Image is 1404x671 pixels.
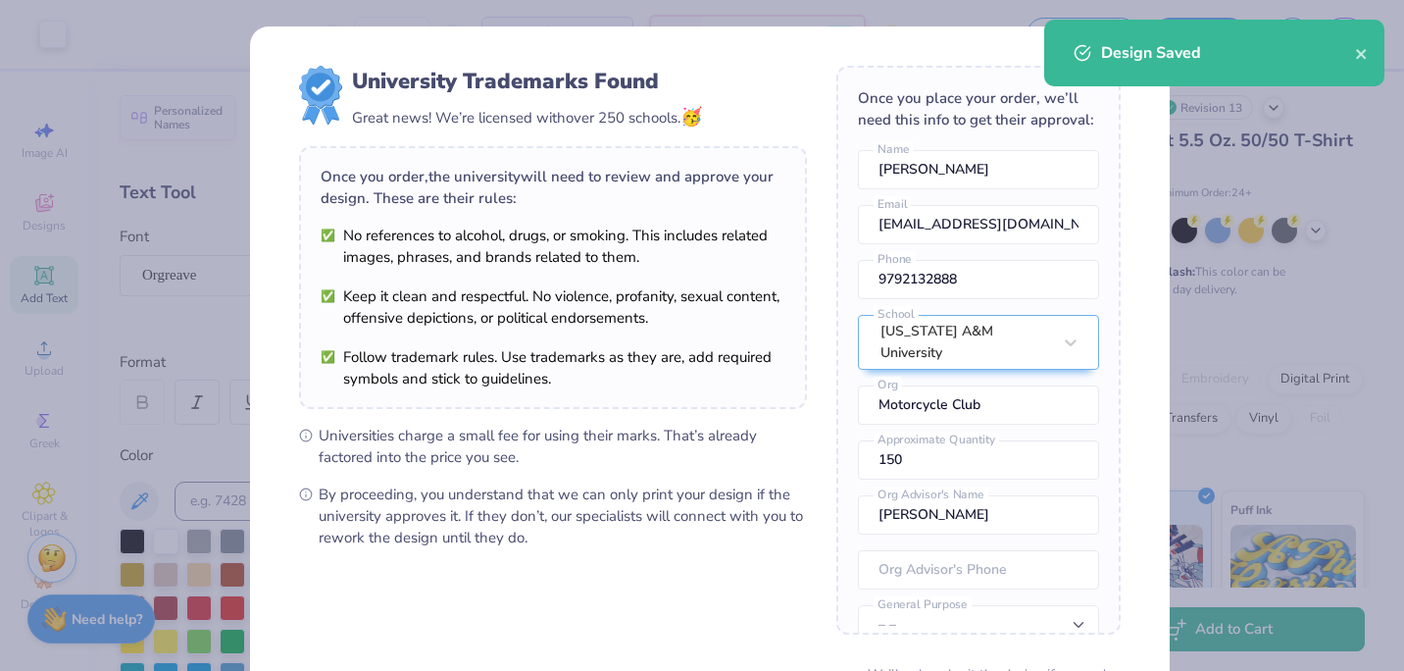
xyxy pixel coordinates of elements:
[858,205,1099,244] input: Email
[321,346,785,389] li: Follow trademark rules. Use trademarks as they are, add required symbols and stick to guidelines.
[352,66,702,97] div: University Trademarks Found
[352,104,702,130] div: Great news! We’re licensed with over 250 schools.
[1101,41,1355,65] div: Design Saved
[321,285,785,329] li: Keep it clean and respectful. No violence, profanity, sexual content, offensive depictions, or po...
[858,495,1099,535] input: Org Advisor's Name
[321,225,785,268] li: No references to alcohol, drugs, or smoking. This includes related images, phrases, and brands re...
[858,260,1099,299] input: Phone
[858,550,1099,590] input: Org Advisor's Phone
[680,105,702,129] span: 🥳
[880,321,1051,364] div: [US_STATE] A&M University
[299,66,342,125] img: license-marks-badge.png
[858,87,1099,130] div: Once you place your order, we’ll need this info to get their approval:
[319,425,807,468] span: Universities charge a small fee for using their marks. That’s already factored into the price you...
[319,484,807,548] span: By proceeding, you understand that we can only print your design if the university approves it. I...
[858,440,1099,480] input: Approximate Quantity
[858,150,1099,189] input: Name
[858,386,1099,425] input: Org
[321,166,785,209] div: Once you order, the university will need to review and approve your design. These are their rules:
[1355,41,1369,65] button: close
